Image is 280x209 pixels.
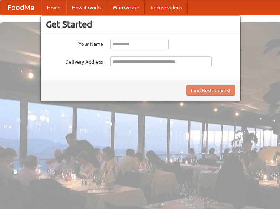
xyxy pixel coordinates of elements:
[107,0,145,15] a: Who we are
[186,85,235,96] button: Find Restaurants!
[46,39,103,48] label: Your Name
[66,0,107,15] a: How it works
[46,56,103,65] label: Delivery Address
[41,0,66,15] a: Home
[145,0,188,15] a: Recipe videos
[46,19,235,30] h3: Get Started
[0,0,41,15] a: FoodMe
